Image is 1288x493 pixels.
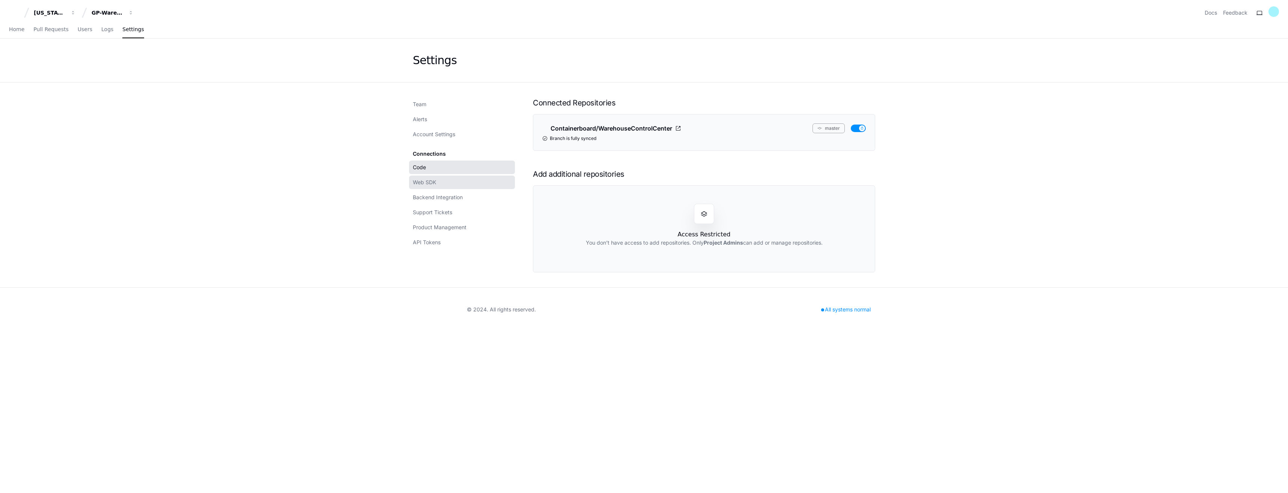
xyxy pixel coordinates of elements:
[122,21,144,38] a: Settings
[33,21,68,38] a: Pull Requests
[1205,9,1217,17] a: Docs
[704,239,743,246] strong: Project Admins
[413,194,463,201] span: Backend Integration
[413,164,426,171] span: Code
[409,98,515,111] a: Team
[92,9,124,17] div: GP-WarehouseControlCenterWCC)
[409,206,515,219] a: Support Tickets
[467,306,536,313] div: © 2024. All rights reserved.
[78,27,92,32] span: Users
[409,128,515,141] a: Account Settings
[33,27,68,32] span: Pull Requests
[413,54,457,67] div: Settings
[413,101,426,108] span: Team
[533,98,875,108] h1: Connected Repositories
[678,230,731,239] h1: Access Restricted
[409,236,515,249] a: API Tokens
[551,124,672,133] span: Containerboard/WarehouseControlCenter
[813,123,845,133] button: master
[409,161,515,174] a: Code
[409,191,515,204] a: Backend Integration
[817,304,875,315] div: All systems normal
[34,9,66,17] div: [US_STATE] Pacific
[413,131,455,138] span: Account Settings
[122,27,144,32] span: Settings
[409,176,515,189] a: Web SDK
[533,169,875,179] h1: Add additional repositories
[413,179,436,186] span: Web SDK
[413,224,466,231] span: Product Management
[542,123,681,133] a: Containerboard/WarehouseControlCenter
[1223,9,1247,17] button: Feedback
[542,135,866,141] div: Branch is fully synced
[409,221,515,234] a: Product Management
[101,27,113,32] span: Logs
[9,21,24,38] a: Home
[31,6,79,20] button: [US_STATE] Pacific
[413,116,427,123] span: Alerts
[413,239,441,246] span: API Tokens
[409,113,515,126] a: Alerts
[9,27,24,32] span: Home
[89,6,137,20] button: GP-WarehouseControlCenterWCC)
[101,21,113,38] a: Logs
[586,239,823,246] h2: You don’t have access to add repositories. Only can add or manage repositories.
[78,21,92,38] a: Users
[413,209,452,216] span: Support Tickets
